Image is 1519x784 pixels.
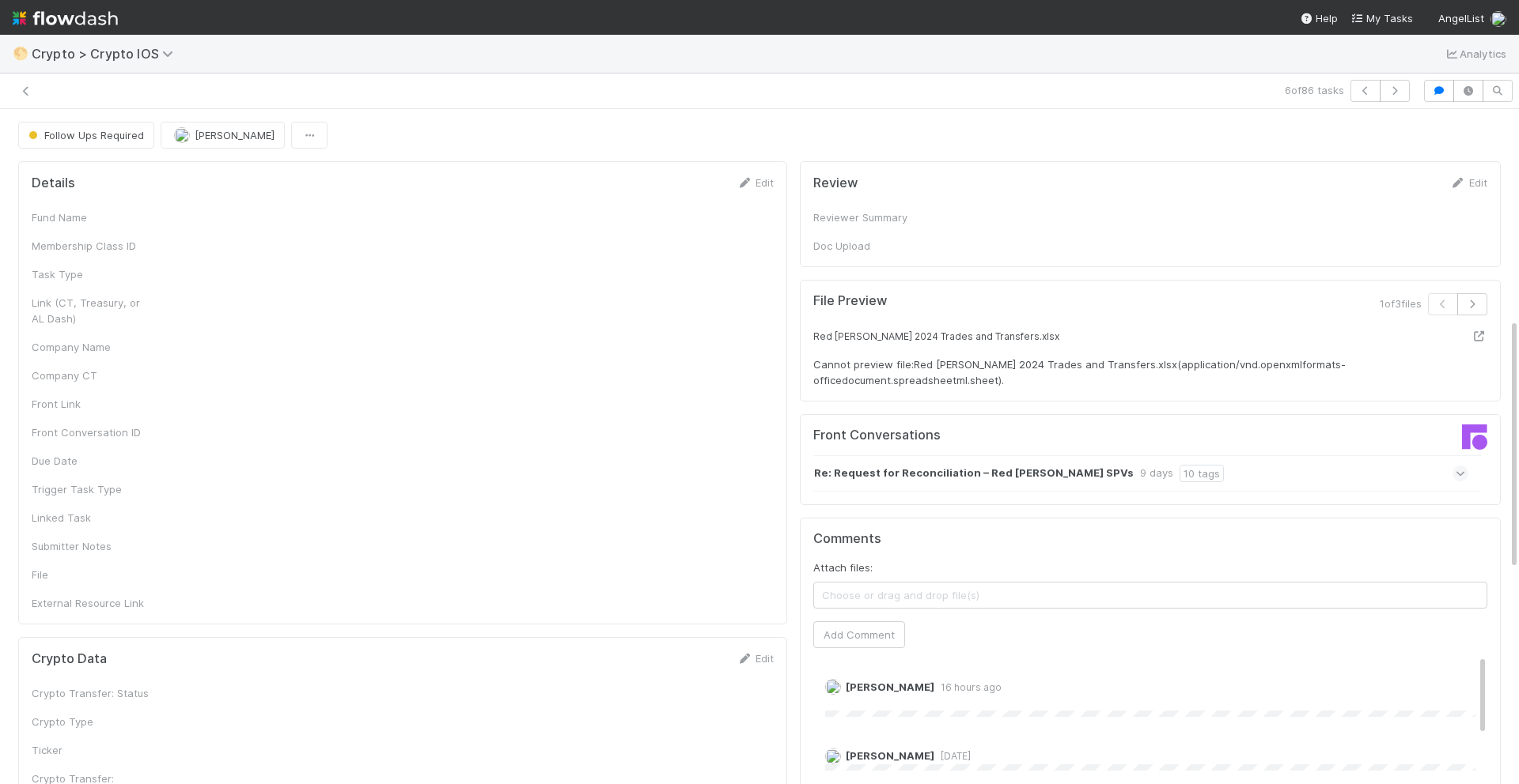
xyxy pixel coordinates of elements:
[32,651,107,667] h5: Crypto Data
[32,46,181,62] span: Crypto > Crypto IOS
[934,750,971,762] span: [DATE]
[13,47,28,60] span: 🌕
[32,742,150,758] div: Ticker
[825,679,841,695] img: avatar_ad9da010-433a-4b4a-a484-836c288de5e1.png
[1444,44,1506,63] a: Analytics
[32,424,150,440] div: Front Conversation ID
[1350,10,1413,26] a: My Tasks
[1350,12,1413,24] span: My Tasks
[32,481,150,497] div: Trigger Task Type
[25,129,144,141] span: Follow Ups Required
[813,531,1487,547] h5: Comments
[32,238,150,254] div: Membership Class ID
[813,356,1487,388] div: Cannot preview file: Red [PERSON_NAME] 2024 Trades and Transfers.xlsx ( application/vnd.openxmlfo...
[32,175,75,191] h5: Details
[813,428,1138,443] h5: Front Conversations
[1140,465,1173,482] div: 9 days
[813,330,1059,342] small: Red [PERSON_NAME] 2024 Trades and Transfers.xlsx
[1300,10,1338,26] div: Help
[1450,176,1487,189] a: Edit
[32,339,150,355] div: Company Name
[32,538,150,554] div: Submitter Notes
[32,295,150,326] div: Link (CT, Treasury, or AL Dash)
[813,621,905,648] button: Add Comment
[32,209,150,225] div: Fund Name
[934,681,1002,693] span: 16 hours ago
[32,510,150,526] div: Linked Task
[814,465,1134,482] strong: Re: Request for Reconciliation – Red [PERSON_NAME] SPVs
[32,266,150,282] div: Task Type
[1491,11,1506,27] img: avatar_ad9da010-433a-4b4a-a484-836c288de5e1.png
[737,176,774,189] a: Edit
[18,122,154,149] button: Follow Ups Required
[813,175,858,191] h5: Review
[32,595,150,611] div: External Resource Link
[1180,465,1224,482] div: 10 tags
[846,749,934,762] span: [PERSON_NAME]
[825,748,841,764] img: avatar_66854b90-094e-431f-b713-6ac88429a2b8.png
[32,367,150,383] div: Company CT
[813,293,887,309] h5: File Preview
[1462,424,1487,450] img: front-logo-b4b721b83371efbadf0a.svg
[1285,82,1344,98] span: 6 of 86 tasks
[737,652,774,665] a: Edit
[813,560,873,575] label: Attach files:
[161,122,285,149] button: [PERSON_NAME]
[195,129,275,141] span: [PERSON_NAME]
[813,209,932,225] div: Reviewer Summary
[1438,12,1484,24] span: AngelList
[32,453,150,469] div: Due Date
[174,127,190,143] img: avatar_d89a0a80-047e-40c9-bdc2-a2d44e645fd3.png
[32,685,150,701] div: Crypto Transfer: Status
[1380,296,1422,311] span: 1 of 3 files
[846,680,934,693] span: [PERSON_NAME]
[32,567,150,582] div: File
[13,5,118,32] img: logo-inverted-e16ddd16eac7371096b0.svg
[32,714,150,729] div: Crypto Type
[32,396,150,412] div: Front Link
[813,238,932,254] div: Doc Upload
[814,582,1487,608] span: Choose or drag and drop file(s)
